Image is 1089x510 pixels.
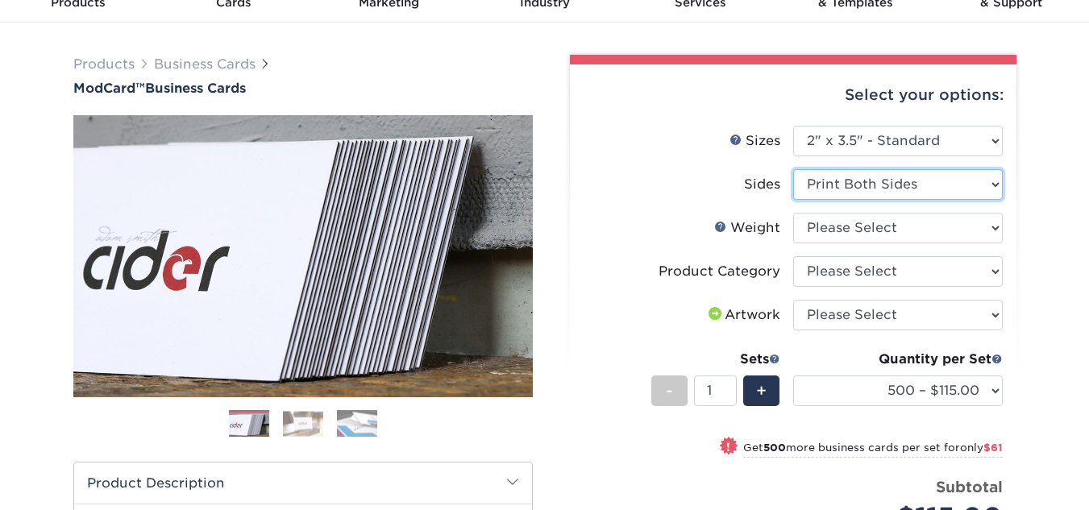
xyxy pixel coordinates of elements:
strong: Subtotal [936,478,1003,495]
div: Weight [714,218,780,238]
a: Business Cards [154,56,256,72]
div: Quantity per Set [793,350,1003,369]
span: ! [726,438,730,455]
span: only [960,442,1003,454]
a: Products [73,56,135,72]
div: Sides [744,175,780,194]
div: Artwork [705,305,780,325]
div: Select your options: [583,64,1004,126]
strong: 500 [763,442,786,454]
h1: Business Cards [73,81,533,96]
div: Sets [651,350,780,369]
span: - [666,379,673,403]
img: ModCard™ 01 [73,27,533,486]
div: Sizes [729,131,780,151]
span: + [756,379,767,403]
span: ModCard™ [73,81,145,96]
span: $61 [983,442,1003,454]
a: ModCard™Business Cards [73,81,533,96]
small: Get more business cards per set for [743,442,1003,458]
div: Product Category [659,262,780,281]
